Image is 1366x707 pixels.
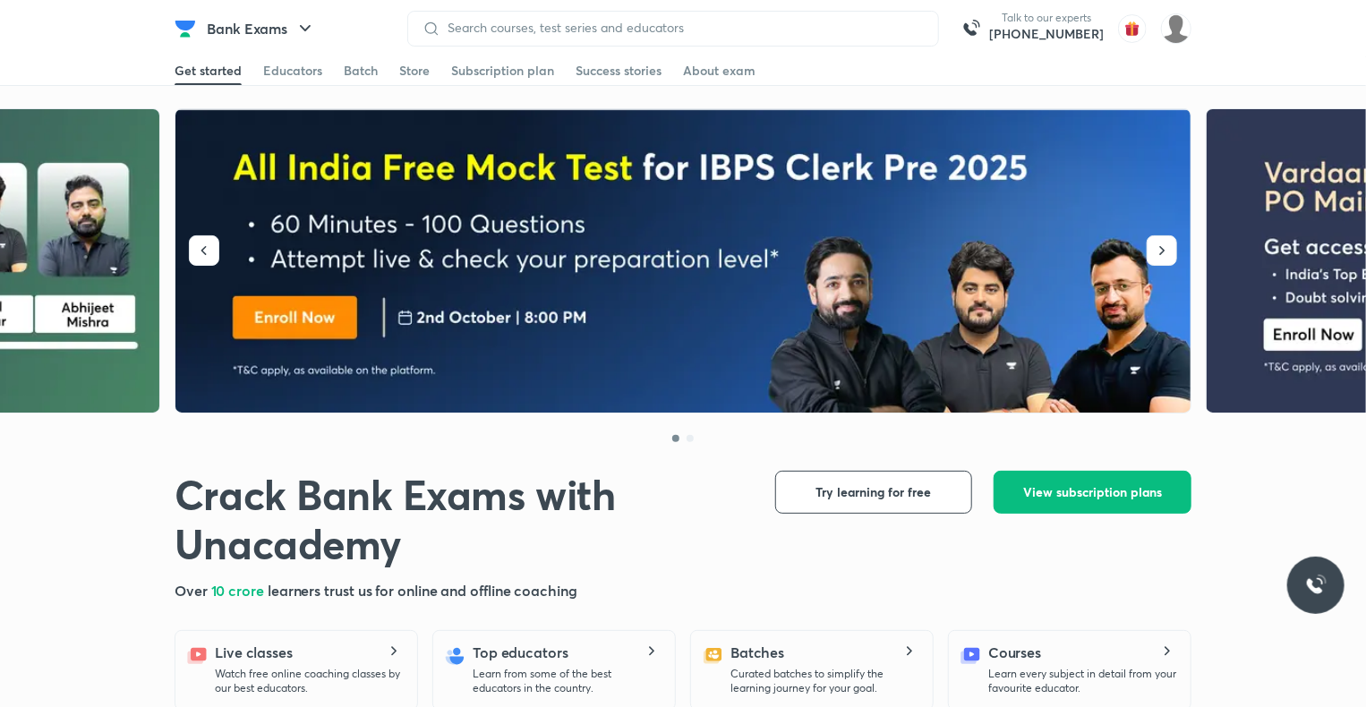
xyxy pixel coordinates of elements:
[730,667,918,695] p: Curated batches to simplify the learning journey for your goal.
[1305,575,1327,596] img: ttu
[175,18,196,39] img: Company Logo
[196,11,327,47] button: Bank Exams
[399,62,430,80] div: Store
[1161,13,1191,44] img: shruti garg
[268,581,577,600] span: learners trust us for online and offline coaching
[988,642,1041,663] h5: Courses
[473,642,568,663] h5: Top educators
[775,471,972,514] button: Try learning for free
[730,642,784,663] h5: Batches
[683,62,756,80] div: About exam
[175,471,747,569] h1: Crack Bank Exams with Unacademy
[576,56,662,85] a: Success stories
[1023,483,1162,501] span: View subscription plans
[440,21,924,35] input: Search courses, test series and educators
[816,483,932,501] span: Try learning for free
[994,471,1191,514] button: View subscription plans
[215,642,293,663] h5: Live classes
[988,667,1176,695] p: Learn every subject in detail from your favourite educator.
[344,62,378,80] div: Batch
[451,62,554,80] div: Subscription plan
[451,56,554,85] a: Subscription plan
[989,11,1104,25] p: Talk to our experts
[989,25,1104,43] a: [PHONE_NUMBER]
[211,581,268,600] span: 10 crore
[263,56,322,85] a: Educators
[473,667,661,695] p: Learn from some of the best educators in the country.
[399,56,430,85] a: Store
[263,62,322,80] div: Educators
[953,11,989,47] img: call-us
[175,62,242,80] div: Get started
[175,56,242,85] a: Get started
[1118,14,1147,43] img: avatar
[344,56,378,85] a: Batch
[175,581,211,600] span: Over
[683,56,756,85] a: About exam
[215,667,403,695] p: Watch free online coaching classes by our best educators.
[576,62,662,80] div: Success stories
